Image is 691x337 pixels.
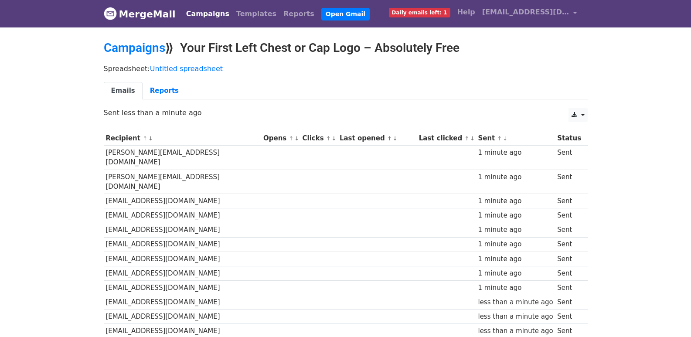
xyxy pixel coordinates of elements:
[555,266,583,280] td: Sent
[104,310,262,324] td: [EMAIL_ADDRESS][DOMAIN_NAME]
[478,225,553,235] div: 1 minute ago
[104,146,262,170] td: [PERSON_NAME][EMAIL_ADDRESS][DOMAIN_NAME]
[326,135,331,142] a: ↑
[555,280,583,295] td: Sent
[289,135,293,142] a: ↑
[479,3,581,24] a: [EMAIL_ADDRESS][DOMAIN_NAME]
[478,254,553,264] div: 1 minute ago
[555,237,583,252] td: Sent
[393,135,398,142] a: ↓
[385,3,454,21] a: Daily emails left: 1
[104,41,588,55] h2: ⟫ Your First Left Chest or Cap Logo – Absolutely Free
[104,237,262,252] td: [EMAIL_ADDRESS][DOMAIN_NAME]
[337,131,417,146] th: Last opened
[478,196,553,206] div: 1 minute ago
[104,208,262,223] td: [EMAIL_ADDRESS][DOMAIN_NAME]
[104,108,588,117] p: Sent less than a minute ago
[104,5,176,23] a: MergeMail
[555,295,583,310] td: Sent
[482,7,569,17] span: [EMAIL_ADDRESS][DOMAIN_NAME]
[497,135,502,142] a: ↑
[143,135,147,142] a: ↑
[478,148,553,158] div: 1 minute ago
[387,135,392,142] a: ↑
[183,5,233,23] a: Campaigns
[555,170,583,194] td: Sent
[470,135,475,142] a: ↓
[104,194,262,208] td: [EMAIL_ADDRESS][DOMAIN_NAME]
[555,208,583,223] td: Sent
[478,326,553,336] div: less than a minute ago
[280,5,318,23] a: Reports
[150,65,223,73] a: Untitled spreadsheet
[478,211,553,221] div: 1 minute ago
[104,295,262,310] td: [EMAIL_ADDRESS][DOMAIN_NAME]
[104,280,262,295] td: [EMAIL_ADDRESS][DOMAIN_NAME]
[555,223,583,237] td: Sent
[389,8,450,17] span: Daily emails left: 1
[478,269,553,279] div: 1 minute ago
[417,131,476,146] th: Last clicked
[478,283,553,293] div: 1 minute ago
[104,7,117,20] img: MergeMail logo
[555,131,583,146] th: Status
[104,266,262,280] td: [EMAIL_ADDRESS][DOMAIN_NAME]
[148,135,153,142] a: ↓
[555,146,583,170] td: Sent
[454,3,479,21] a: Help
[321,8,370,20] a: Open Gmail
[261,131,300,146] th: Opens
[555,194,583,208] td: Sent
[478,172,553,182] div: 1 minute ago
[555,252,583,266] td: Sent
[294,135,299,142] a: ↓
[104,252,262,266] td: [EMAIL_ADDRESS][DOMAIN_NAME]
[143,82,186,100] a: Reports
[104,131,262,146] th: Recipient
[104,41,165,55] a: Campaigns
[104,64,588,73] p: Spreadsheet:
[478,312,553,322] div: less than a minute ago
[478,239,553,249] div: 1 minute ago
[300,131,337,146] th: Clicks
[464,135,469,142] a: ↑
[503,135,507,142] a: ↓
[555,310,583,324] td: Sent
[233,5,280,23] a: Templates
[104,82,143,100] a: Emails
[104,223,262,237] td: [EMAIL_ADDRESS][DOMAIN_NAME]
[104,170,262,194] td: [PERSON_NAME][EMAIL_ADDRESS][DOMAIN_NAME]
[476,131,555,146] th: Sent
[478,297,553,307] div: less than a minute ago
[332,135,337,142] a: ↓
